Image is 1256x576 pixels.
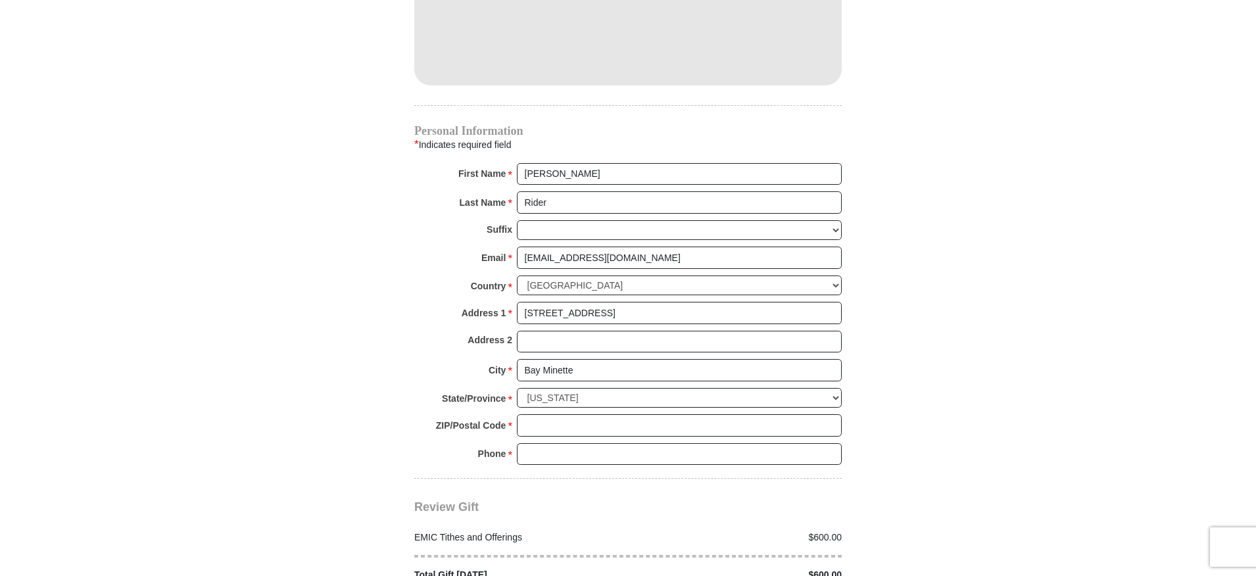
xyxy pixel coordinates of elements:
[478,444,506,463] strong: Phone
[471,277,506,295] strong: Country
[414,500,479,514] span: Review Gift
[436,416,506,435] strong: ZIP/Postal Code
[628,531,849,544] div: $600.00
[442,389,506,408] strong: State/Province
[487,220,512,239] strong: Suffix
[408,531,629,544] div: EMIC Tithes and Offerings
[481,249,506,267] strong: Email
[462,304,506,322] strong: Address 1
[458,164,506,183] strong: First Name
[460,193,506,212] strong: Last Name
[414,136,842,153] div: Indicates required field
[414,126,842,136] h4: Personal Information
[468,331,512,349] strong: Address 2
[489,361,506,379] strong: City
